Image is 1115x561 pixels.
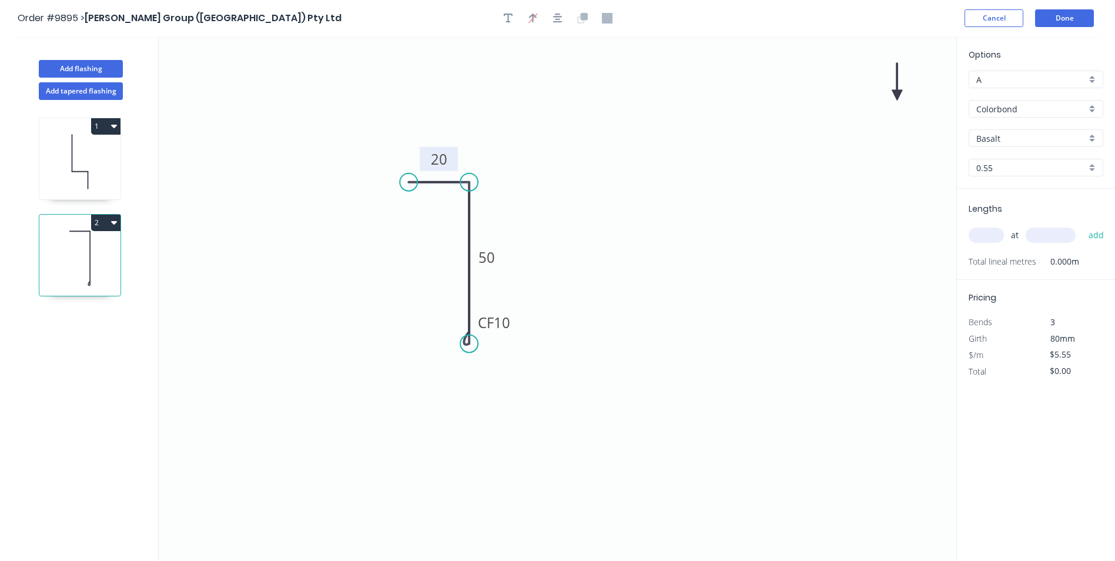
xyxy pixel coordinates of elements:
tspan: 20 [431,149,447,169]
button: Cancel [965,9,1023,27]
span: Bends [969,316,992,328]
input: Thickness [976,162,1086,174]
input: Price level [976,74,1086,86]
input: Colour [976,132,1086,145]
span: Total [969,366,986,377]
input: Material [976,103,1086,115]
span: [PERSON_NAME] Group ([GEOGRAPHIC_DATA]) Pty Ltd [85,11,341,25]
span: Girth [969,333,987,344]
span: $/m [969,349,983,360]
span: at [1011,227,1019,243]
button: add [1083,225,1110,245]
span: 3 [1050,316,1055,328]
span: Total lineal metres [969,253,1036,270]
span: 80mm [1050,333,1075,344]
span: Pricing [969,292,996,303]
tspan: 50 [478,248,495,267]
span: Options [969,49,1001,61]
button: 2 [91,215,120,231]
tspan: CF [478,313,494,332]
button: Done [1035,9,1094,27]
span: Lengths [969,203,1002,215]
span: Order #9895 > [18,11,85,25]
span: 0.000m [1036,253,1079,270]
tspan: 10 [494,313,510,332]
svg: 0 [159,36,956,561]
button: Add flashing [39,60,123,78]
button: 1 [91,118,120,135]
button: Add tapered flashing [39,82,123,100]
